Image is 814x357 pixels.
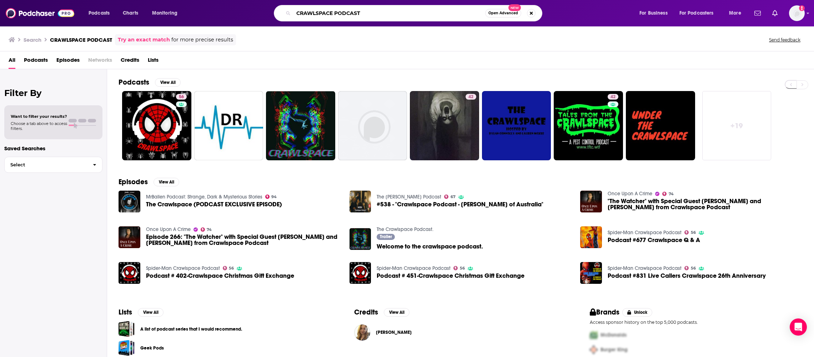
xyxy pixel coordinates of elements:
[799,5,805,11] svg: Add a profile image
[271,195,277,198] span: 94
[229,267,234,270] span: 56
[377,243,483,250] a: Welcome to the crawlspace podcast.
[789,5,805,21] button: Show profile menu
[444,195,456,199] a: 67
[119,308,164,317] a: ListsView All
[179,94,184,101] span: 56
[119,308,132,317] h2: Lists
[119,226,140,248] a: Episode 266: "The Watcher" with Special Guest Tim and Lance from Crawlspace Podcast
[634,7,677,19] button: open menu
[601,332,627,338] span: McDonalds
[6,6,74,20] a: Podchaser - Follow, Share and Rate Podcasts
[377,194,441,200] a: The Doug Stanhope Podcast
[468,94,473,101] span: 42
[148,54,159,69] a: Lists
[171,36,233,44] span: for more precise results
[5,162,87,167] span: Select
[119,262,140,284] img: Podcast # 402-Crawlspace Christmas Gift Exchange
[265,195,277,199] a: 94
[293,7,485,19] input: Search podcasts, credits, & more...
[11,121,67,131] span: Choose a tab above to access filters.
[354,325,370,341] a: Chloe Canter
[580,226,602,248] a: Podcast #677 Crawlspace Q & A
[146,194,262,200] a: MrBallen Podcast: Strange, Dark & Mysterious Stories
[11,114,67,119] span: Want to filter your results?
[118,36,170,44] a: Try an exact match
[580,191,602,212] a: "The Watcher" with Special Guest Tim and Lance from Crawlspace Podcast
[769,7,780,19] a: Show notifications dropdown
[354,308,409,317] a: CreditsView All
[123,8,138,18] span: Charts
[580,262,602,284] img: Podcast #831 Live Callers Crawlspace 26th Anniversary
[702,91,772,160] a: +19
[119,191,140,212] img: The Crawlspace (PODCAST EXCLUSIVE EPISODE)
[608,273,766,279] span: Podcast #831 Live Callers Crawlspace 26th Anniversary
[350,191,371,212] img: #538 - "Crawlspace Podcast - Alex of Australia"
[24,36,41,43] h3: Search
[377,265,451,271] a: Spider-Man Crawlspace Podcast
[350,262,371,284] img: Podcast # 451-Crawlspace Christmas Gift Exchange
[590,308,619,317] h2: Brands
[377,273,524,279] a: Podcast # 451-Crawlspace Christmas Gift Exchange
[140,325,242,333] a: A list of podcast series that I would recommend.
[140,344,164,352] a: Geek Pods
[384,308,409,317] button: View All
[119,78,181,87] a: PodcastsView All
[410,91,479,160] a: 42
[119,340,135,356] span: Geek Pods
[377,226,433,232] a: The Crawlspace Podcast.
[207,228,212,231] span: 74
[590,320,803,325] p: Access sponsor history on the top 5,000 podcasts.
[610,94,615,101] span: 42
[377,201,543,207] span: #538 - "Crawlspace Podcast - [PERSON_NAME] of Australia"
[608,265,682,271] a: Spider-Man Crawlspace Podcast
[9,54,15,69] a: All
[377,201,543,207] a: #538 - "Crawlspace Podcast - Alex of Australia"
[281,5,549,21] div: Search podcasts, credits, & more...
[50,36,112,43] h3: CRAWLSPACE PODCAST
[146,234,341,246] a: Episode 266: "The Watcher" with Special Guest Tim and Lance from Crawlspace Podcast
[453,266,465,270] a: 56
[146,273,294,279] a: Podcast # 402-Crawlspace Christmas Gift Exchange
[155,78,181,87] button: View All
[201,227,212,232] a: 74
[4,145,102,152] p: Saved Searches
[176,94,187,100] a: 56
[376,330,412,335] a: Chloe Canter
[679,8,714,18] span: For Podcasters
[587,328,601,342] img: First Pro Logo
[485,9,521,17] button: Open AdvancedNew
[119,321,135,337] a: A list of podcast series that I would recommend.
[350,228,371,250] a: Welcome to the crawlspace podcast.
[691,231,696,234] span: 56
[152,8,177,18] span: Monitoring
[88,54,112,69] span: Networks
[121,54,139,69] a: Credits
[608,237,700,243] span: Podcast #677 Crawlspace Q & A
[146,265,220,271] a: Spider-Man Crawlspace Podcast
[691,267,696,270] span: 56
[451,195,456,198] span: 67
[119,177,148,186] h2: Episodes
[684,230,696,235] a: 56
[790,318,807,336] div: Open Intercom Messenger
[601,347,628,353] span: Burger King
[4,157,102,173] button: Select
[118,7,142,19] a: Charts
[508,4,521,11] span: New
[146,201,282,207] a: The Crawlspace (PODCAST EXCLUSIVE EPISODE)
[24,54,48,69] a: Podcasts
[608,230,682,236] a: Spider-Man Crawlspace Podcast
[56,54,80,69] a: Episodes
